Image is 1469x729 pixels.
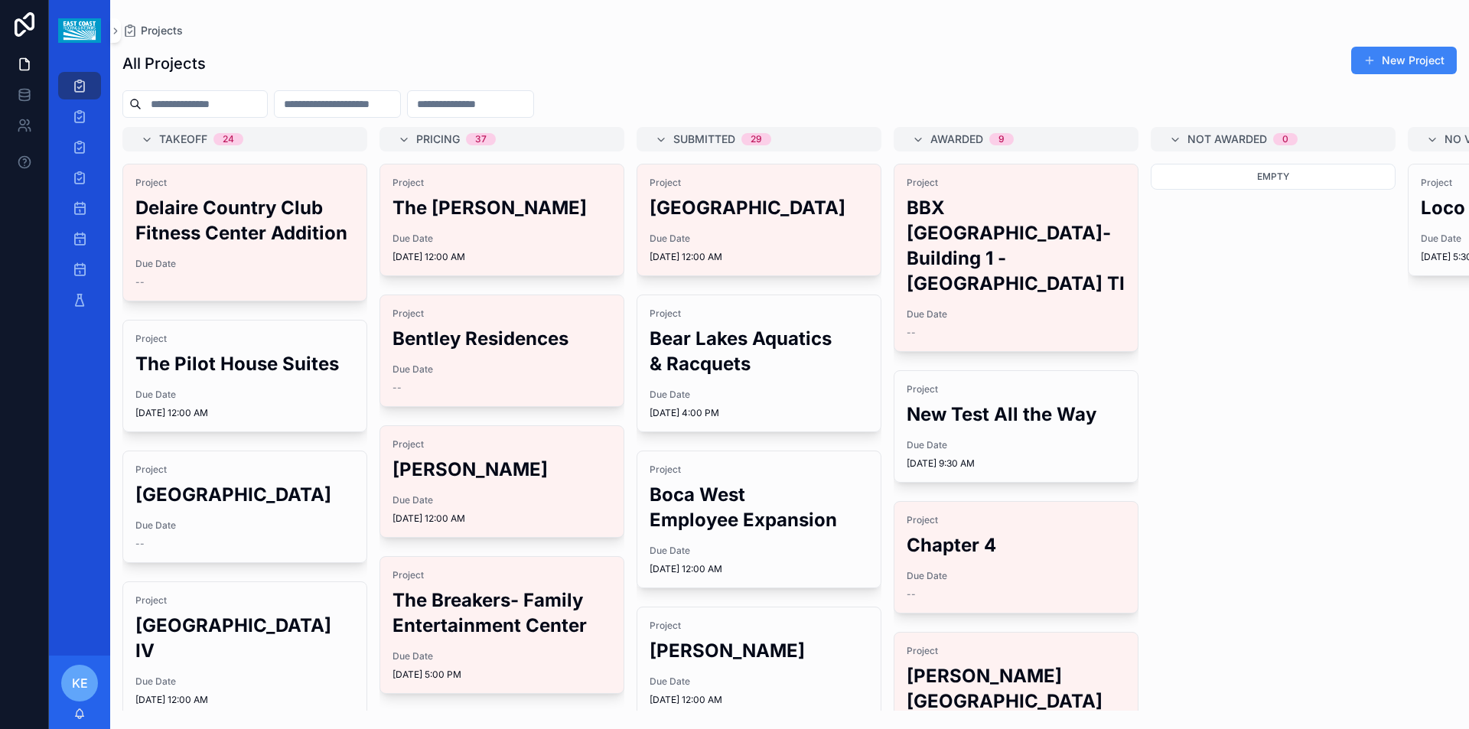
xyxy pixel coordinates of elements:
[122,164,367,301] a: ProjectDelaire Country Club Fitness Center AdditionDue Date--
[135,594,354,607] span: Project
[392,233,611,245] span: Due Date
[998,133,1005,145] div: 9
[1351,47,1457,74] button: New Project
[751,133,762,145] div: 29
[135,694,354,706] span: [DATE] 12:00 AM
[135,613,354,663] h2: [GEOGRAPHIC_DATA] IV
[392,650,611,662] span: Due Date
[637,607,881,719] a: Project[PERSON_NAME]Due Date[DATE] 12:00 AM
[416,132,460,147] span: Pricing
[650,563,868,575] span: [DATE] 12:00 AM
[379,164,624,276] a: ProjectThe [PERSON_NAME]Due Date[DATE] 12:00 AM
[907,532,1125,558] h2: Chapter 4
[650,638,868,663] h2: [PERSON_NAME]
[637,295,881,432] a: ProjectBear Lakes Aquatics & RacquetsDue Date[DATE] 4:00 PM
[907,570,1125,582] span: Due Date
[122,320,367,432] a: ProjectThe Pilot House SuitesDue Date[DATE] 12:00 AM
[141,23,183,38] span: Projects
[637,451,881,588] a: ProjectBoca West Employee ExpansionDue Date[DATE] 12:00 AM
[135,464,354,476] span: Project
[650,195,868,220] h2: [GEOGRAPHIC_DATA]
[49,61,110,334] div: scrollable content
[135,675,354,688] span: Due Date
[907,195,1125,296] h2: BBX [GEOGRAPHIC_DATA]-Building 1 - [GEOGRAPHIC_DATA] TI
[392,177,611,189] span: Project
[894,501,1138,613] a: ProjectChapter 4Due Date--
[379,295,624,407] a: ProjectBentley ResidencesDue Date--
[122,451,367,563] a: Project[GEOGRAPHIC_DATA]Due Date--
[379,425,624,538] a: Project[PERSON_NAME]Due Date[DATE] 12:00 AM
[379,556,624,694] a: ProjectThe Breakers- Family Entertainment CenterDue Date[DATE] 5:00 PM
[159,132,207,147] span: Takeoff
[907,327,916,339] span: --
[392,438,611,451] span: Project
[135,258,354,270] span: Due Date
[650,620,868,632] span: Project
[135,276,145,288] span: --
[223,133,234,145] div: 24
[135,389,354,401] span: Due Date
[392,669,611,681] span: [DATE] 5:00 PM
[392,326,611,351] h2: Bentley Residences
[72,674,88,692] span: KE
[392,494,611,506] span: Due Date
[650,675,868,688] span: Due Date
[650,326,868,376] h2: Bear Lakes Aquatics & Racquets
[135,195,354,246] h2: Delaire Country Club Fitness Center Addition
[392,382,402,394] span: --
[392,363,611,376] span: Due Date
[907,588,916,600] span: --
[135,351,354,376] h2: The Pilot House Suites
[475,133,487,145] div: 37
[650,482,868,532] h2: Boca West Employee Expansion
[907,457,1125,470] span: [DATE] 9:30 AM
[135,482,354,507] h2: [GEOGRAPHIC_DATA]
[907,514,1125,526] span: Project
[122,53,206,74] h1: All Projects
[907,383,1125,395] span: Project
[1187,132,1267,147] span: Not Awarded
[894,370,1138,483] a: ProjectNew Test All the WayDue Date[DATE] 9:30 AM
[650,177,868,189] span: Project
[135,407,354,419] span: [DATE] 12:00 AM
[1282,133,1288,145] div: 0
[930,132,983,147] span: Awarded
[650,464,868,476] span: Project
[650,251,868,263] span: [DATE] 12:00 AM
[392,457,611,482] h2: [PERSON_NAME]
[650,308,868,320] span: Project
[392,587,611,638] h2: The Breakers- Family Entertainment Center
[58,18,100,43] img: App logo
[392,308,611,320] span: Project
[907,308,1125,321] span: Due Date
[135,519,354,532] span: Due Date
[650,233,868,245] span: Due Date
[135,538,145,550] span: --
[907,645,1125,657] span: Project
[392,513,611,525] span: [DATE] 12:00 AM
[673,132,735,147] span: Submitted
[907,402,1125,427] h2: New Test All the Way
[907,439,1125,451] span: Due Date
[392,251,611,263] span: [DATE] 12:00 AM
[650,545,868,557] span: Due Date
[637,164,881,276] a: Project[GEOGRAPHIC_DATA]Due Date[DATE] 12:00 AM
[392,569,611,581] span: Project
[135,177,354,189] span: Project
[650,694,868,706] span: [DATE] 12:00 AM
[650,407,868,419] span: [DATE] 4:00 PM
[392,195,611,220] h2: The [PERSON_NAME]
[894,164,1138,352] a: ProjectBBX [GEOGRAPHIC_DATA]-Building 1 - [GEOGRAPHIC_DATA] TIDue Date--
[1257,171,1289,182] span: Empty
[122,581,367,719] a: Project[GEOGRAPHIC_DATA] IVDue Date[DATE] 12:00 AM
[135,333,354,345] span: Project
[650,389,868,401] span: Due Date
[907,177,1125,189] span: Project
[122,23,183,38] a: Projects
